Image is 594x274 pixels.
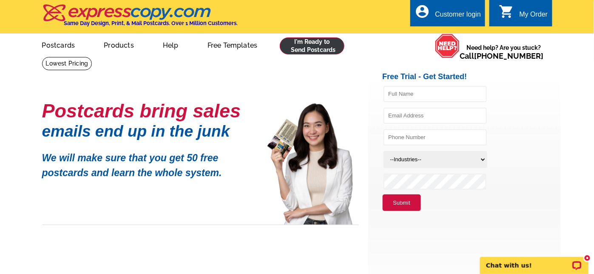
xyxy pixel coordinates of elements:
h1: emails end up in the junk [42,127,255,136]
a: Help [149,34,192,54]
i: account_circle [415,4,430,19]
i: shopping_cart [499,4,514,19]
a: Postcards [28,34,89,54]
a: shopping_cart My Order [499,9,548,20]
button: Submit [383,194,421,211]
a: Same Day Design, Print, & Mail Postcards. Over 1 Million Customers. [42,10,238,26]
a: Products [90,34,148,54]
a: [PHONE_NUMBER] [475,51,544,60]
h2: Free Trial - Get Started! [383,72,561,82]
a: Free Templates [194,34,271,54]
h4: Same Day Design, Print, & Mail Postcards. Over 1 Million Customers. [64,20,238,26]
div: My Order [520,11,548,23]
p: We will make sure that you get 50 free postcards and learn the whole system. [42,144,255,180]
span: Need help? Are you stuck? [460,43,548,60]
img: help [435,34,460,58]
iframe: LiveChat chat widget [475,247,594,274]
span: Call [460,51,544,60]
a: account_circle Customer login [415,9,481,20]
h1: Postcards bring sales [42,103,255,118]
input: Full Name [384,86,487,102]
input: Phone Number [384,129,487,146]
div: Customer login [435,11,481,23]
input: Email Address [384,108,487,124]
